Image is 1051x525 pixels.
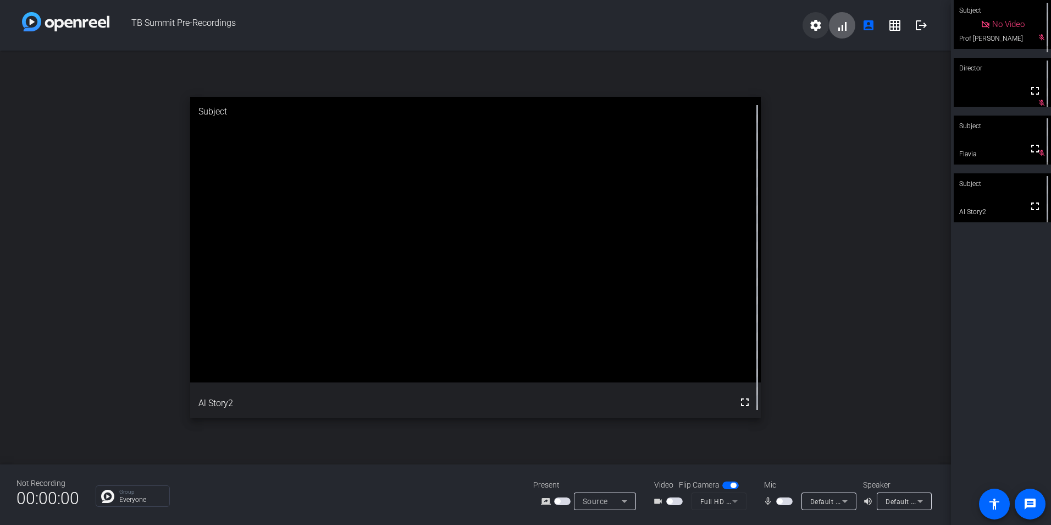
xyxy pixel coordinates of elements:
[16,485,79,512] span: 00:00:00
[862,19,875,32] mat-icon: account_box
[738,396,751,409] mat-icon: fullscreen
[1028,142,1042,155] mat-icon: fullscreen
[583,497,608,506] span: Source
[829,12,855,39] button: signal_cellular_alt
[863,479,929,491] div: Speaker
[654,479,673,491] span: Video
[679,479,720,491] span: Flip Camera
[954,116,1051,136] div: Subject
[653,495,666,508] mat-icon: videocam_outline
[16,478,79,489] div: Not Recording
[190,97,761,127] div: Subject
[1028,84,1042,97] mat-icon: fullscreen
[863,495,876,508] mat-icon: volume_up
[541,495,554,508] mat-icon: screen_share_outline
[101,490,114,503] img: Chat Icon
[109,12,803,39] span: TB Summit Pre-Recordings
[533,479,643,491] div: Present
[954,173,1051,194] div: Subject
[763,495,776,508] mat-icon: mic_none
[992,19,1025,29] span: No Video
[1024,497,1037,511] mat-icon: message
[915,19,928,32] mat-icon: logout
[886,497,1016,506] span: Default - Headphones (Realtek(R) Audio)
[753,479,863,491] div: Mic
[809,19,822,32] mat-icon: settings
[22,12,109,31] img: white-gradient.svg
[988,497,1001,511] mat-icon: accessibility
[888,19,901,32] mat-icon: grid_on
[1028,200,1042,213] mat-icon: fullscreen
[810,497,977,506] span: Default - Microphone (USB Microphone) (1bcf:2284)
[119,496,164,503] p: Everyone
[954,58,1051,79] div: Director
[119,489,164,495] p: Group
